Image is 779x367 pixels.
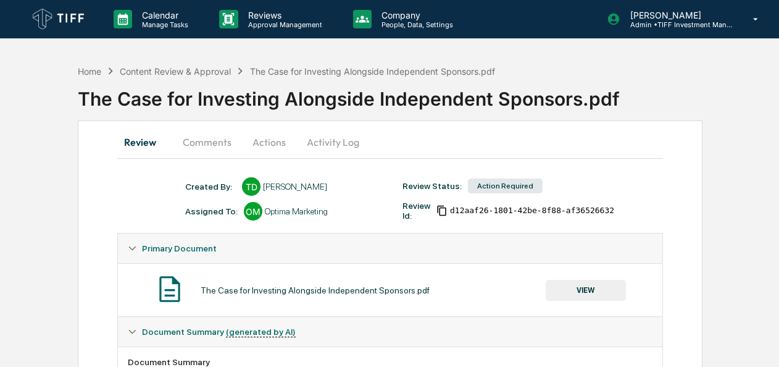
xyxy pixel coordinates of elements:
button: Comments [173,127,241,157]
div: Document Summary [128,357,652,367]
div: OM [244,202,262,221]
button: Activity Log [297,127,369,157]
p: Admin • TIFF Investment Management [620,20,735,29]
u: (generated by AI) [226,327,296,337]
button: Actions [241,127,297,157]
p: Approval Management [238,20,328,29]
p: Calendar [132,10,194,20]
div: Content Review & Approval [120,66,231,77]
span: Copy Id [436,205,448,216]
div: [PERSON_NAME] [263,182,327,192]
div: The Case for Investing Alongside Independent Sponsors.pdf [78,78,779,110]
div: Assigned To: [185,206,238,216]
div: The Case for Investing Alongside Independent Sponsors.pdf [250,66,495,77]
div: Action Required [468,179,543,193]
div: TD [242,177,260,196]
p: People, Data, Settings [372,20,459,29]
div: Created By: ‎ ‎ [185,182,236,192]
div: secondary tabs example [117,127,662,157]
span: Primary Document [142,243,217,253]
div: Review Status: [402,181,462,191]
div: The Case for Investing Alongside Independent Sponsors.pdf [201,285,430,295]
button: VIEW [546,280,626,301]
button: Review [117,127,173,157]
p: Company [372,10,459,20]
div: Primary Document [118,263,662,316]
div: Home [78,66,101,77]
div: Optima Marketing [265,206,328,216]
p: Manage Tasks [132,20,194,29]
p: Reviews [238,10,328,20]
div: Document Summary (generated by AI) [118,317,662,347]
img: Document Icon [154,274,185,305]
div: Primary Document [118,234,662,263]
div: Review Id: [402,201,430,221]
img: logo [30,6,89,33]
p: [PERSON_NAME] [620,10,735,20]
span: Document Summary [142,327,296,337]
span: d12aaf26-1801-42be-8f88-af365266327f [450,206,624,216]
